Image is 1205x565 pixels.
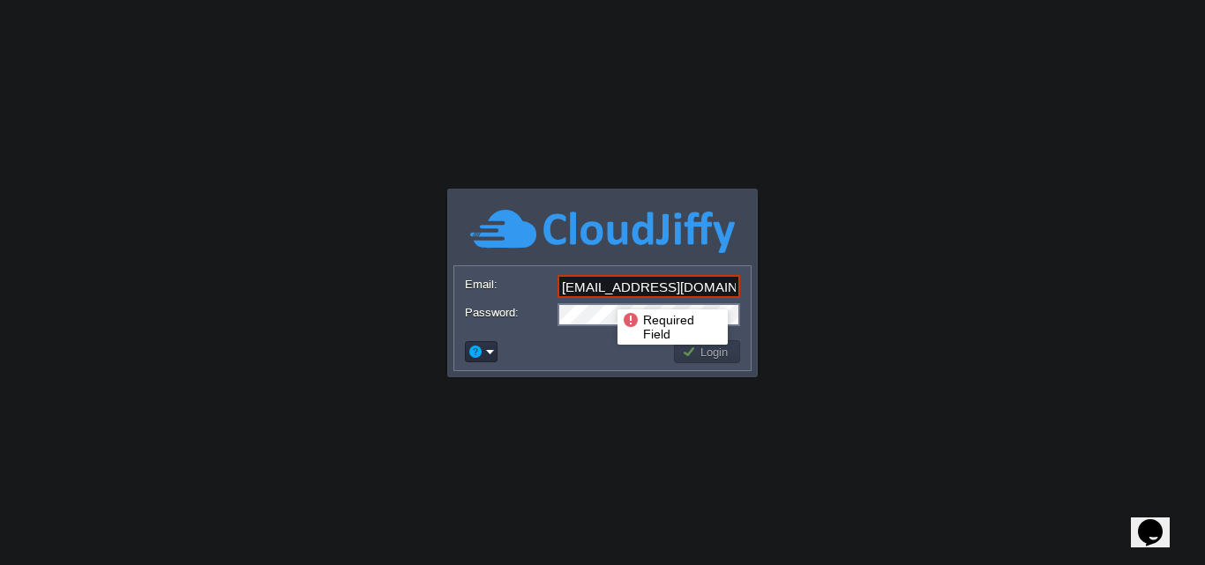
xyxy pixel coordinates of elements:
[470,207,735,256] img: CloudJiffy
[1131,494,1187,547] iframe: chat widget
[465,303,556,322] label: Password:
[465,275,556,294] label: Email:
[622,311,723,343] div: Required Field
[682,344,733,360] button: Login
